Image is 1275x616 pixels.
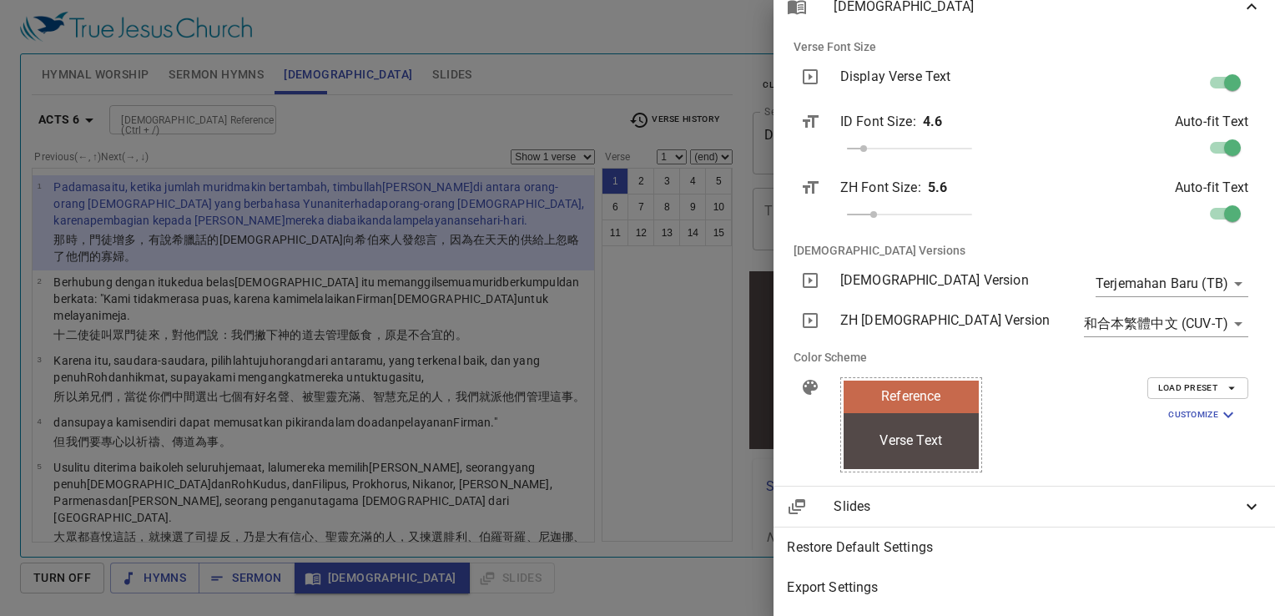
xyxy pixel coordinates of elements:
span: Export Settings [787,578,1262,598]
div: Slides [774,487,1275,527]
div: 和合本繁體中文 (CUV-T) [1084,311,1248,337]
p: 4.6 [923,112,942,132]
p: Auto-fit Text [1175,112,1248,132]
p: Display Verse Text [840,67,1051,87]
p: ZH Font Size : [840,178,921,198]
p: ID Font Size : [840,112,916,132]
p: Pujian 詩 [316,75,358,87]
div: Terjemahan Baru (TB) [1096,270,1248,297]
button: Load Preset [1147,377,1248,399]
span: Reference [881,386,940,406]
span: Restore Default Settings [787,538,1262,558]
span: Customize [1168,405,1238,425]
p: [DEMOGRAPHIC_DATA] Version [840,270,1051,290]
span: Load Preset [1158,381,1237,396]
button: Customize [1158,402,1248,427]
li: Verse Font Size [780,27,1268,67]
li: Color Scheme [780,337,1268,377]
div: DOA SORE [82,64,201,93]
span: Slides [834,497,1242,517]
span: Verse Text [879,431,942,451]
p: 5.6 [928,178,947,198]
div: Restore Default Settings [774,528,1275,568]
p: Auto-fit Text [1175,178,1248,198]
div: Export Settings [774,568,1275,608]
li: 118 [324,90,351,109]
li: [DEMOGRAPHIC_DATA] Versions [780,230,1268,270]
p: ZH [DEMOGRAPHIC_DATA] Version [840,311,1051,331]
